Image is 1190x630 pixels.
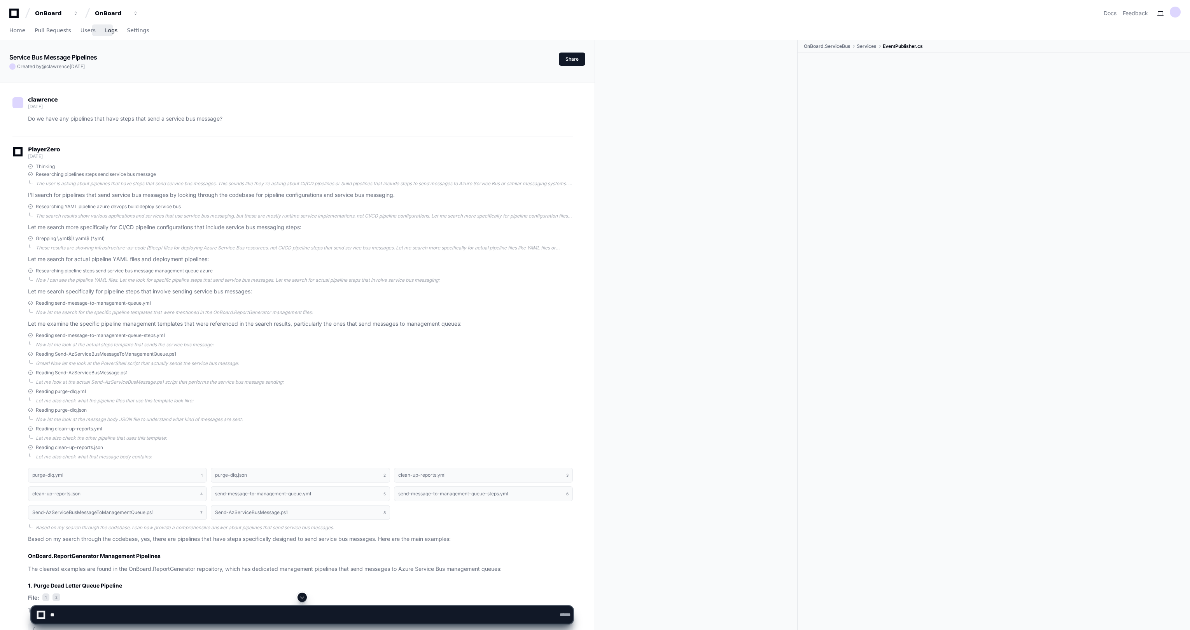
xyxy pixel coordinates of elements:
[36,416,573,423] div: Now let me look at the message body JSON file to understand what kind of messages are sent:
[36,398,573,404] div: Let me also check what the pipeline files that use this template look like:
[36,360,573,367] div: Great! Now let me look at the PowerShell script that actually sends the service bus message:
[36,351,176,357] span: Reading Send-AzServiceBusMessageToManagementQueue.ps1
[36,342,573,348] div: Now let me look at the actual steps template that sends the service bus message:
[36,407,87,413] span: Reading purge-dlq.json
[383,472,386,478] span: 2
[28,287,573,296] p: Let me search specifically for pipeline steps that involve sending service bus messages:
[398,473,446,477] h1: clean-up-reports.yml
[9,22,25,40] a: Home
[36,245,573,251] div: These results are showing infrastructure-as-code (Bicep) files for deploying Azure Service Bus re...
[28,147,60,152] span: PlayerZero
[127,28,149,33] span: Settings
[883,43,923,49] span: EventPublisher.cs
[105,28,117,33] span: Logs
[28,486,207,501] button: clean-up-reports.json4
[9,28,25,33] span: Home
[36,426,102,432] span: Reading clean-up-reports.yml
[215,510,288,515] h1: Send-AzServiceBusMessage.ps1
[36,300,151,306] span: Reading send-message-to-management-queue.yml
[398,491,508,496] h1: send-message-to-management-queue-steps.yml
[28,582,573,590] h3: 1. Purge Dead Letter Queue Pipeline
[32,491,80,496] h1: clean-up-reports.json
[804,43,850,49] span: OnBoard.ServiceBus
[35,9,68,17] div: OnBoard
[28,319,573,328] p: Let me examine the specific pipeline management templates that were referenced in the search resu...
[1104,9,1116,17] a: Docs
[28,191,573,200] p: I'll search for pipelines that send service bus messages by looking through the codebase for pipe...
[28,153,42,159] span: [DATE]
[46,63,70,69] span: clawrence
[28,535,573,544] p: Based on my search through the codebase, yes, there are pipelines that have steps specifically de...
[36,388,86,395] span: Reading purge-dlq.yml
[42,63,46,69] span: @
[127,22,149,40] a: Settings
[394,468,573,483] button: clean-up-reports.yml3
[32,473,63,477] h1: purge-dlq.yml
[211,505,390,520] button: Send-AzServiceBusMessage.ps18
[36,332,165,339] span: Reading send-message-to-management-queue-steps.yml
[383,491,386,497] span: 5
[32,510,154,515] h1: Send-AzServiceBusMessageToManagementQueue.ps1
[28,505,207,520] button: Send-AzServiceBusMessageToManagementQueue.ps17
[559,53,585,66] button: Share
[105,22,117,40] a: Logs
[36,379,573,385] div: Let me look at the actual Send-AzServiceBusMessage.ps1 script that performs the service bus messa...
[36,309,573,316] div: Now let me search for the specific pipeline templates that were mentioned in the OnBoard.ReportGe...
[566,472,569,478] span: 3
[35,28,71,33] span: Pull Requests
[211,468,390,483] button: purge-dlq.json2
[36,181,573,187] div: The user is asking about pipelines that have steps that send service bus messages. This sounds li...
[70,63,85,69] span: [DATE]
[200,509,203,516] span: 7
[36,370,128,376] span: Reading Send-AzServiceBusMessage.ps1
[857,43,877,49] span: Services
[36,444,103,451] span: Reading clean-up-reports.json
[201,472,203,478] span: 1
[28,468,207,483] button: purge-dlq.yml1
[566,491,569,497] span: 6
[28,552,573,560] h2: OnBoard.ReportGenerator Management Pipelines
[95,9,128,17] div: OnBoard
[36,268,213,274] span: Researching pipeline steps send service bus message management queue azure
[394,486,573,501] button: send-message-to-management-queue-steps.yml6
[32,6,82,20] button: OnBoard
[28,114,573,123] p: Do we have any pipelines that have steps that send a service bus message?
[211,486,390,501] button: send-message-to-management-queue.yml5
[28,565,573,574] p: The clearest examples are found in the OnBoard.ReportGenerator repository, which has dedicated ma...
[36,235,105,242] span: Grepping \.yml$|\.yaml$ (*.yml)
[28,255,573,264] p: Let me search for actual pipeline YAML files and deployment pipelines:
[28,223,573,232] p: Let me search more specifically for CI/CD pipeline configurations that include service bus messag...
[36,204,181,210] span: Researching YAML pipeline azure devops build deploy service bus
[36,213,573,219] div: The search results show various applications and services that use service bus messaging, but the...
[215,473,247,477] h1: purge-dlq.json
[28,104,42,109] span: [DATE]
[1123,9,1148,17] button: Feedback
[200,491,203,497] span: 4
[36,435,573,441] div: Let me also check the other pipeline that uses this template:
[383,509,386,516] span: 8
[36,454,573,460] div: Let me also check what that message body contains:
[28,97,58,103] span: clawrence
[35,22,71,40] a: Pull Requests
[36,525,573,531] div: Based on my search through the codebase, I can now provide a comprehensive answer about pipelines...
[80,22,96,40] a: Users
[36,171,156,177] span: Researching pipelines steps send service bus message
[17,63,85,70] span: Created by
[215,491,311,496] h1: send-message-to-management-queue.yml
[80,28,96,33] span: Users
[36,163,55,170] span: Thinking
[36,277,573,283] div: Now I can see the pipeline YAML files. Let me look for specific pipeline steps that send service ...
[9,53,97,61] app-text-character-animate: Service Bus Message Pipelines
[92,6,142,20] button: OnBoard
